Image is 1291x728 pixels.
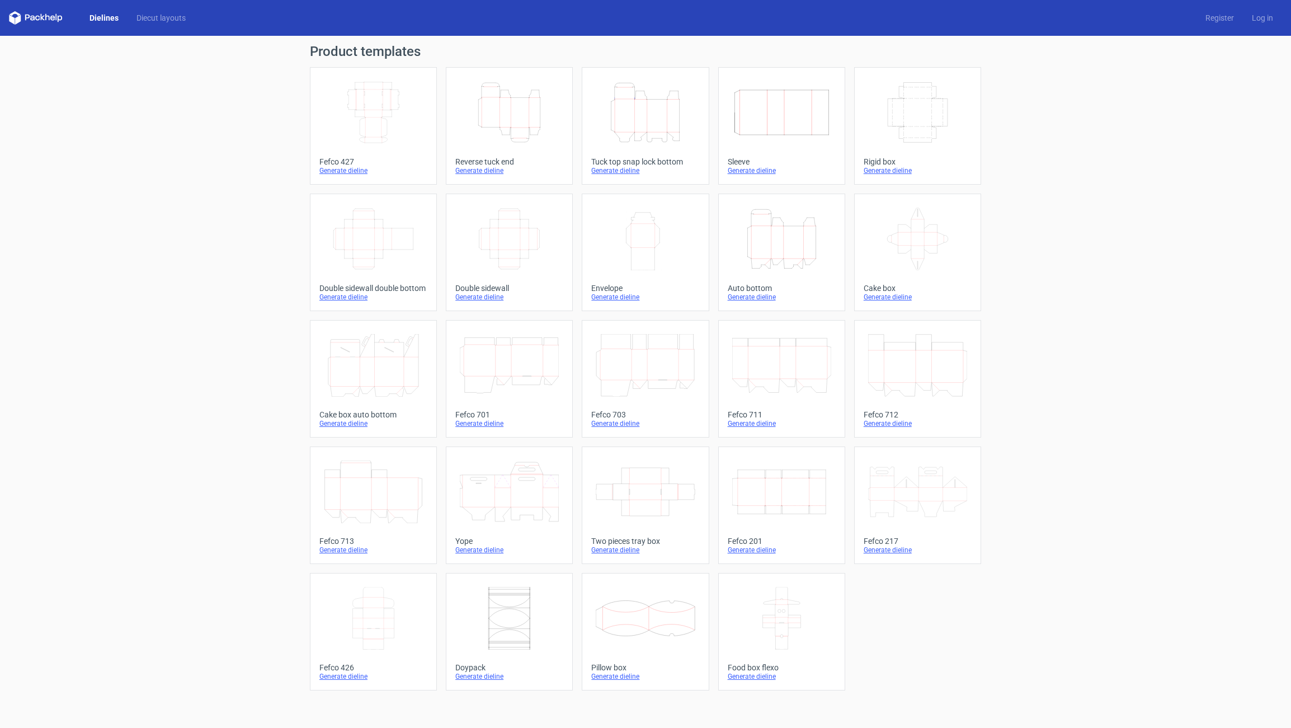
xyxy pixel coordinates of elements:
[455,419,563,428] div: Generate dieline
[455,284,563,293] div: Double sidewall
[718,194,845,311] a: Auto bottomGenerate dieline
[591,157,699,166] div: Tuck top snap lock bottom
[854,447,981,564] a: Fefco 217Generate dieline
[81,12,128,24] a: Dielines
[728,537,836,546] div: Fefco 201
[728,546,836,555] div: Generate dieline
[718,67,845,185] a: SleeveGenerate dieline
[1196,12,1243,24] a: Register
[728,672,836,681] div: Generate dieline
[310,447,437,564] a: Fefco 713Generate dieline
[446,447,573,564] a: YopeGenerate dieline
[582,573,709,691] a: Pillow boxGenerate dieline
[854,320,981,438] a: Fefco 712Generate dieline
[728,157,836,166] div: Sleeve
[1243,12,1282,24] a: Log in
[728,166,836,175] div: Generate dieline
[591,672,699,681] div: Generate dieline
[591,663,699,672] div: Pillow box
[319,157,427,166] div: Fefco 427
[319,410,427,419] div: Cake box auto bottom
[591,284,699,293] div: Envelope
[455,293,563,302] div: Generate dieline
[591,419,699,428] div: Generate dieline
[128,12,195,24] a: Diecut layouts
[864,546,972,555] div: Generate dieline
[728,410,836,419] div: Fefco 711
[582,320,709,438] a: Fefco 703Generate dieline
[455,157,563,166] div: Reverse tuck end
[446,194,573,311] a: Double sidewallGenerate dieline
[310,194,437,311] a: Double sidewall double bottomGenerate dieline
[582,67,709,185] a: Tuck top snap lock bottomGenerate dieline
[319,284,427,293] div: Double sidewall double bottom
[319,663,427,672] div: Fefco 426
[310,45,981,58] h1: Product templates
[864,537,972,546] div: Fefco 217
[455,546,563,555] div: Generate dieline
[319,419,427,428] div: Generate dieline
[854,194,981,311] a: Cake boxGenerate dieline
[864,293,972,302] div: Generate dieline
[582,447,709,564] a: Two pieces tray boxGenerate dieline
[591,546,699,555] div: Generate dieline
[854,67,981,185] a: Rigid boxGenerate dieline
[455,663,563,672] div: Doypack
[455,537,563,546] div: Yope
[718,573,845,691] a: Food box flexoGenerate dieline
[455,166,563,175] div: Generate dieline
[864,284,972,293] div: Cake box
[728,419,836,428] div: Generate dieline
[591,166,699,175] div: Generate dieline
[582,194,709,311] a: EnvelopeGenerate dieline
[728,284,836,293] div: Auto bottom
[728,663,836,672] div: Food box flexo
[728,293,836,302] div: Generate dieline
[864,410,972,419] div: Fefco 712
[319,166,427,175] div: Generate dieline
[864,419,972,428] div: Generate dieline
[455,410,563,419] div: Fefco 701
[310,67,437,185] a: Fefco 427Generate dieline
[319,293,427,302] div: Generate dieline
[310,573,437,691] a: Fefco 426Generate dieline
[718,447,845,564] a: Fefco 201Generate dieline
[455,672,563,681] div: Generate dieline
[319,537,427,546] div: Fefco 713
[591,410,699,419] div: Fefco 703
[310,320,437,438] a: Cake box auto bottomGenerate dieline
[446,573,573,691] a: DoypackGenerate dieline
[446,320,573,438] a: Fefco 701Generate dieline
[864,157,972,166] div: Rigid box
[864,166,972,175] div: Generate dieline
[319,672,427,681] div: Generate dieline
[591,537,699,546] div: Two pieces tray box
[591,293,699,302] div: Generate dieline
[319,546,427,555] div: Generate dieline
[446,67,573,185] a: Reverse tuck endGenerate dieline
[718,320,845,438] a: Fefco 711Generate dieline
